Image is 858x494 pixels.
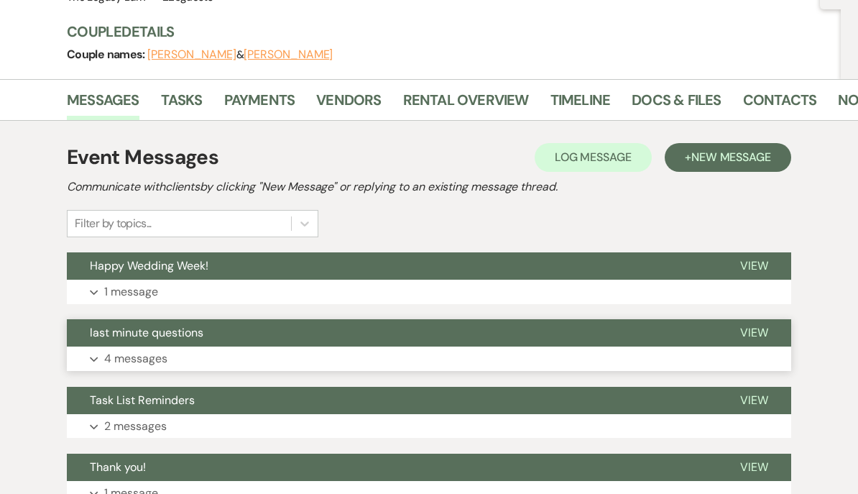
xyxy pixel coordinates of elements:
span: View [740,460,768,475]
button: Task List Reminders [67,388,717,415]
span: New Message [691,150,771,165]
a: Rental Overview [403,89,529,121]
span: Happy Wedding Week! [90,259,208,274]
a: Docs & Files [632,89,721,121]
button: Happy Wedding Week! [67,253,717,280]
button: View [717,388,791,415]
span: & [147,48,333,63]
button: +New Message [665,144,791,173]
button: Thank you! [67,454,717,482]
button: View [717,454,791,482]
a: Timeline [550,89,611,121]
span: View [740,326,768,341]
span: View [740,259,768,274]
p: 4 messages [104,350,167,369]
span: Log Message [555,150,632,165]
a: Contacts [743,89,817,121]
div: Filter by topics... [75,216,152,233]
button: View [717,253,791,280]
a: Tasks [161,89,203,121]
span: last minute questions [90,326,203,341]
button: View [717,320,791,347]
button: [PERSON_NAME] [244,50,333,61]
h3: Couple Details [67,22,826,42]
button: Log Message [535,144,652,173]
button: last minute questions [67,320,717,347]
button: 1 message [67,280,791,305]
span: Task List Reminders [90,393,195,408]
button: 4 messages [67,347,791,372]
h1: Event Messages [67,143,218,173]
a: Vendors [316,89,381,121]
p: 1 message [104,283,158,302]
span: Couple names: [67,47,147,63]
span: View [740,393,768,408]
span: Thank you! [90,460,146,475]
button: 2 messages [67,415,791,439]
a: Messages [67,89,139,121]
p: 2 messages [104,418,167,436]
button: [PERSON_NAME] [147,50,236,61]
h2: Communicate with clients by clicking "New Message" or replying to an existing message thread. [67,179,791,196]
a: Payments [224,89,295,121]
